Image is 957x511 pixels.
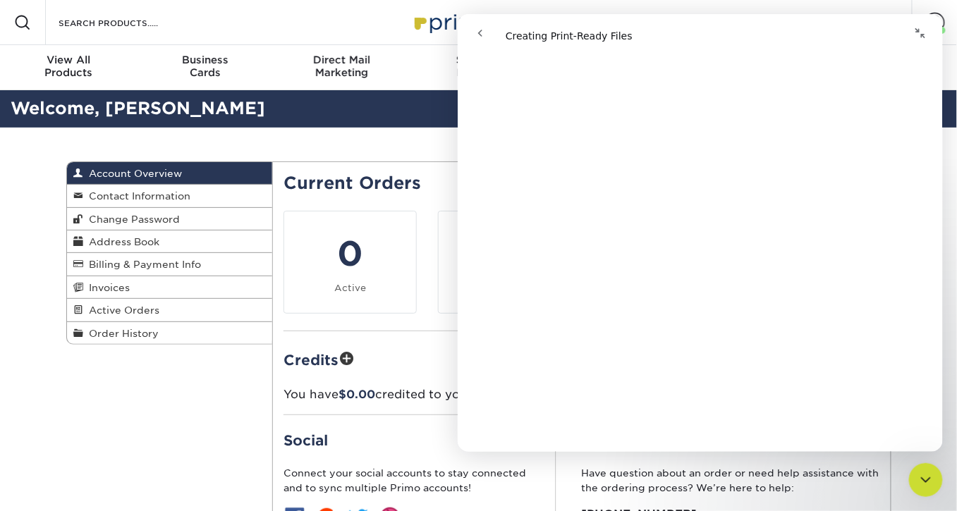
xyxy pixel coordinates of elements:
iframe: Intercom live chat [909,463,943,497]
a: Contact Information [67,185,273,207]
div: Industry [410,54,547,79]
span: Order History [84,328,159,339]
span: Active Orders [84,304,160,316]
img: Primoprint [408,7,549,37]
span: Invoices [84,282,130,293]
h2: Social [284,432,530,449]
span: Address Book [84,236,160,247]
a: Address Book [67,230,273,253]
span: $0.00 [339,388,375,401]
input: SEARCH PRODUCTS..... [57,14,195,31]
p: Connect your social accounts to stay connected and to sync multiple Primo accounts! [284,466,530,495]
span: Account Overview [84,168,183,179]
p: You have credited to your account. [284,386,880,403]
a: 0 Missing Files [438,211,571,314]
span: Change Password [84,214,181,225]
a: 0 Active [284,211,417,314]
h2: Current Orders [284,173,880,194]
div: Cards [137,54,274,79]
iframe: Google Customer Reviews [4,468,120,506]
div: Marketing [274,54,410,79]
span: Billing & Payment Info [84,259,202,270]
a: Billing & Payment Info [67,253,273,276]
div: 0 [293,228,408,279]
a: Order History [67,322,273,344]
small: Active [334,283,366,293]
a: Direct MailMarketing [274,45,410,90]
a: Shop ByIndustry [410,45,547,90]
iframe: Intercom live chat [458,14,943,452]
span: Direct Mail [274,54,410,66]
p: Have question about an order or need help assistance with the ordering process? We’re here to help: [582,466,880,495]
div: 0 [447,228,562,279]
span: Business [137,54,274,66]
a: Change Password [67,208,273,230]
a: BusinessCards [137,45,274,90]
span: Contact Information [84,190,191,202]
a: Account Overview [67,162,273,185]
a: Invoices [67,276,273,299]
a: Active Orders [67,299,273,321]
span: Shop By [410,54,547,66]
h2: Credits [284,348,880,370]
